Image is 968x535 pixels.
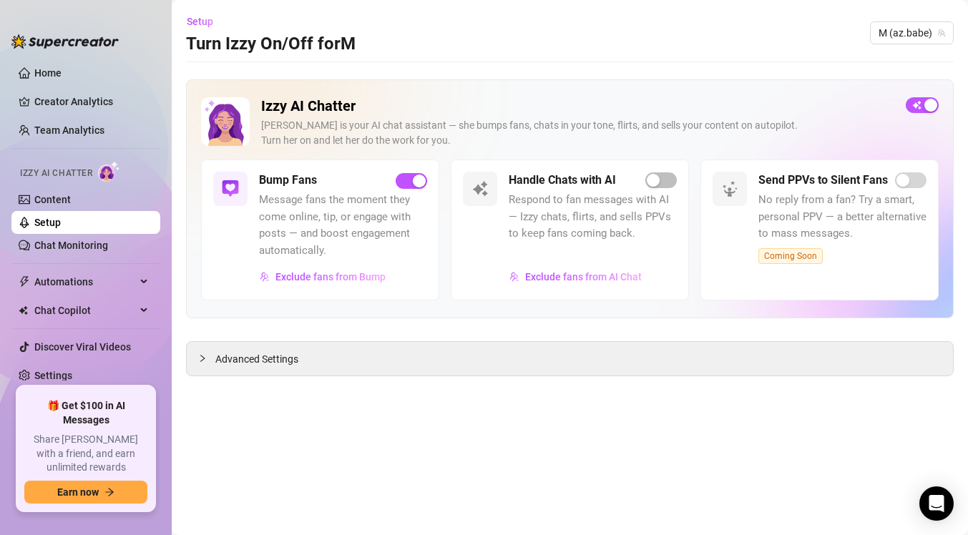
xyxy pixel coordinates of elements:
[758,248,823,264] span: Coming Soon
[721,180,738,197] img: svg%3e
[201,97,250,146] img: Izzy AI Chatter
[19,276,30,288] span: thunderbolt
[758,172,888,189] h5: Send PPVs to Silent Fans
[919,486,954,521] div: Open Intercom Messenger
[525,271,642,283] span: Exclude fans from AI Chat
[758,192,927,242] span: No reply from a fan? Try a smart, personal PPV — a better alternative to mass messages.
[186,10,225,33] button: Setup
[215,351,298,367] span: Advanced Settings
[34,370,72,381] a: Settings
[24,481,147,504] button: Earn nowarrow-right
[509,192,677,242] span: Respond to fan messages with AI — Izzy chats, flirts, and sells PPVs to keep fans coming back.
[187,16,213,27] span: Setup
[471,180,489,197] img: svg%3e
[11,34,119,49] img: logo-BBDzfeDw.svg
[198,354,207,363] span: collapsed
[104,487,114,497] span: arrow-right
[20,167,92,180] span: Izzy AI Chatter
[937,29,946,37] span: team
[261,97,894,115] h2: Izzy AI Chatter
[34,341,131,353] a: Discover Viral Videos
[34,240,108,251] a: Chat Monitoring
[509,265,642,288] button: Exclude fans from AI Chat
[34,124,104,136] a: Team Analytics
[198,350,215,366] div: collapsed
[34,194,71,205] a: Content
[34,90,149,113] a: Creator Analytics
[24,399,147,427] span: 🎁 Get $100 in AI Messages
[259,172,317,189] h5: Bump Fans
[259,192,427,259] span: Message fans the moment they come online, tip, or engage with posts — and boost engagement automa...
[261,118,894,148] div: [PERSON_NAME] is your AI chat assistant — she bumps fans, chats in your tone, flirts, and sells y...
[222,180,239,197] img: svg%3e
[34,217,61,228] a: Setup
[259,265,386,288] button: Exclude fans from Bump
[34,67,62,79] a: Home
[260,272,270,282] img: svg%3e
[24,433,147,475] span: Share [PERSON_NAME] with a friend, and earn unlimited rewards
[34,270,136,293] span: Automations
[19,305,28,315] img: Chat Copilot
[57,486,99,498] span: Earn now
[879,22,945,44] span: M (az.babe)
[34,299,136,322] span: Chat Copilot
[186,33,356,56] h3: Turn Izzy On/Off for M
[509,272,519,282] img: svg%3e
[98,161,120,182] img: AI Chatter
[275,271,386,283] span: Exclude fans from Bump
[509,172,616,189] h5: Handle Chats with AI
